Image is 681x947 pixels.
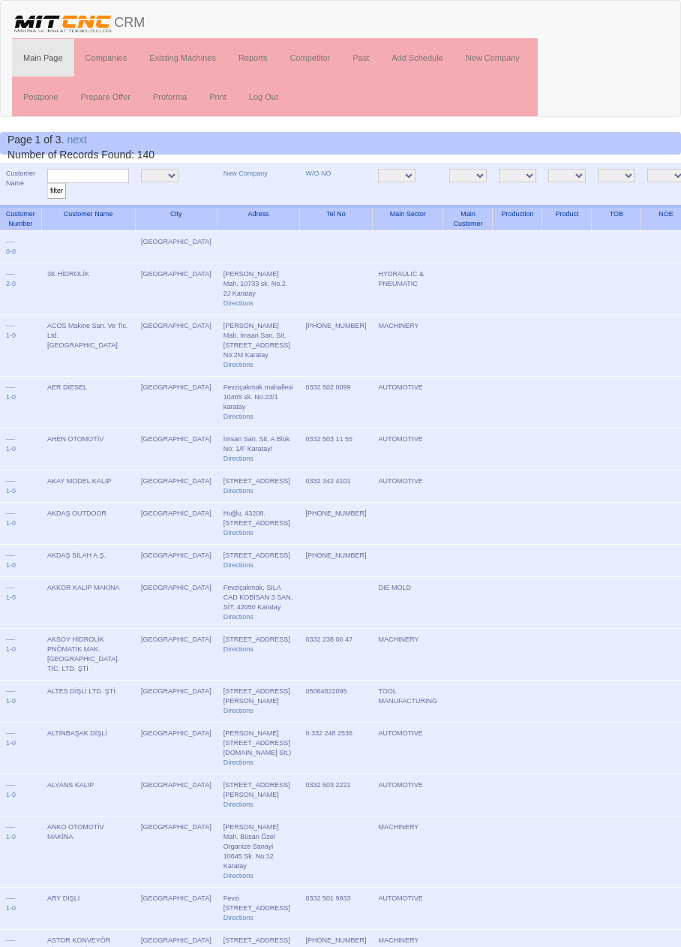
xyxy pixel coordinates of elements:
[223,413,253,420] a: Directions
[6,781,15,789] a: ----
[372,774,443,816] td: AUTOMOTIVE
[6,584,15,591] a: ----
[372,723,443,774] td: AUTOMOTIVE
[223,872,253,879] a: Directions
[217,816,300,888] td: [PERSON_NAME] Mah. Büsan Özel Organize Sanayi 10645 Sk. No:12 Karatay
[135,377,217,428] td: [GEOGRAPHIC_DATA]
[6,477,15,485] a: ----
[6,645,10,653] a: 1
[223,645,253,653] a: Directions
[299,470,372,503] td: 0332 342 4101
[6,332,10,339] a: 1
[372,470,443,503] td: AUTOMOTIVE
[299,545,372,577] td: [PHONE_NUMBER]
[7,134,64,146] span: Page 1 of 3.
[6,445,10,452] a: 1
[299,629,372,681] td: 0332 238 06 47
[223,707,253,714] a: Directions
[6,248,10,255] a: 0
[41,377,135,428] td: AER DİESEL
[135,577,217,629] td: [GEOGRAPHIC_DATA]
[41,315,135,377] td: ACOS Makine San. Ve Tic. Ltd. [GEOGRAPHIC_DATA].
[217,428,300,470] td: İmsan San. Sit. A Blok No: 1/F Karatay/
[217,577,300,629] td: Fevziçakmak, SILA CAD KOBİSAN 3 SAN. SİT, 42050 Karatay
[135,206,217,231] th: City
[6,894,15,902] a: ----
[6,729,15,737] a: ----
[6,833,10,840] a: 1
[217,888,300,930] td: Fevzi [STREET_ADDRESS]
[41,545,135,577] td: AKDAŞ SİLAH A.Ş.
[223,561,253,569] a: Directions
[372,315,443,377] td: MACHINERY
[6,561,10,569] a: 1
[6,739,10,747] a: 1
[6,383,15,391] a: ----
[592,206,641,231] th: TOB
[135,470,217,503] td: [GEOGRAPHIC_DATA]
[135,503,217,545] td: [GEOGRAPHIC_DATA]
[6,594,10,601] a: 1
[135,629,217,681] td: [GEOGRAPHIC_DATA]
[1,1,156,38] a: CRM
[217,629,300,681] td: [STREET_ADDRESS]
[6,904,10,912] a: 1
[135,231,217,263] td: [GEOGRAPHIC_DATA]
[217,503,300,545] td: Huğlu, 43208. [STREET_ADDRESS]
[12,332,16,339] a: 0
[372,629,443,681] td: MACHINERY
[135,681,217,723] td: [GEOGRAPHIC_DATA]
[372,681,443,723] td: TOOL MANUFACTURING
[12,519,16,527] a: 0
[372,377,443,428] td: AUTOMOTIVE
[135,428,217,470] td: [GEOGRAPHIC_DATA]
[6,791,10,798] a: 1
[41,577,135,629] td: AKKOR KALIP MAKİNA
[69,78,141,116] a: Prepare Offer
[12,594,16,601] a: 0
[6,636,15,643] a: ----
[299,377,372,428] td: 0332 502 0099
[223,361,253,368] a: Directions
[12,833,16,840] a: 0
[372,428,443,470] td: AUTOMOTIVE
[41,206,135,231] th: Customer Name
[198,78,238,116] a: Print
[278,39,341,77] a: Competitor
[299,723,372,774] td: 0 332 248 2536
[6,238,15,245] a: ----
[12,248,16,255] a: 0
[74,39,139,77] a: Companies
[299,206,372,231] th: Tel No
[135,315,217,377] td: [GEOGRAPHIC_DATA]
[6,322,15,329] a: ----
[41,263,135,315] td: 3K HİDROLİK
[41,723,135,774] td: ALTINBAŞAK DİŞLİ
[217,206,300,231] th: Adress
[223,170,268,177] a: New Company
[6,487,10,495] a: 1
[454,39,531,77] a: New Company
[223,613,253,621] a: Directions
[6,519,10,527] a: 1
[6,510,15,517] a: ----
[217,681,300,723] td: [STREET_ADDRESS][PERSON_NAME]
[47,183,66,199] input: filter
[7,134,154,161] span: Number of Records Found: 140
[217,263,300,315] td: [PERSON_NAME] Mah. 10733 sk. No.2. 2J Karatay
[217,315,300,377] td: [PERSON_NAME] Mah. İmsan San. Sit. [STREET_ADDRESS] No:2M Karatay
[12,39,74,77] a: Main Page
[135,545,217,577] td: [GEOGRAPHIC_DATA]
[41,681,135,723] td: ALTES DİŞLİ LTD. ŞTİ.
[12,645,16,653] a: 0
[223,455,253,462] a: Directions
[6,697,10,705] a: 1
[217,723,300,774] td: [PERSON_NAME][STREET_ADDRESS][DOMAIN_NAME] Sit.)
[217,545,300,577] td: [STREET_ADDRESS]
[217,774,300,816] td: [STREET_ADDRESS][PERSON_NAME]
[12,697,16,705] a: 0
[12,280,16,287] a: 0
[12,561,16,569] a: 0
[299,888,372,930] td: 0332 501 9933
[135,263,217,315] td: [GEOGRAPHIC_DATA]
